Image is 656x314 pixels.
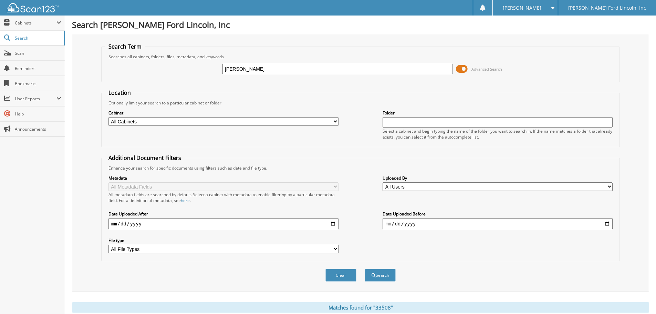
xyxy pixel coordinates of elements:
span: [PERSON_NAME] [503,6,541,10]
legend: Location [105,89,134,97]
legend: Search Term [105,43,145,50]
label: Date Uploaded After [108,211,339,217]
label: Metadata [108,175,339,181]
input: start [108,218,339,229]
img: scan123-logo-white.svg [7,3,59,12]
h1: Search [PERSON_NAME] Ford Lincoln, Inc [72,19,649,30]
a: here [181,197,190,203]
label: File type [108,237,339,243]
div: Optionally limit your search to a particular cabinet or folder [105,100,616,106]
div: Matches found for "33508" [72,302,649,313]
label: Uploaded By [383,175,613,181]
span: Cabinets [15,20,56,26]
div: Select a cabinet and begin typing the name of the folder you want to search in. If the name match... [383,128,613,140]
span: Announcements [15,126,61,132]
div: Searches all cabinets, folders, files, metadata, and keywords [105,54,616,60]
input: end [383,218,613,229]
span: User Reports [15,96,56,102]
span: Reminders [15,65,61,71]
iframe: Chat Widget [622,281,656,314]
label: Folder [383,110,613,116]
div: All metadata fields are searched by default. Select a cabinet with metadata to enable filtering b... [108,192,339,203]
span: [PERSON_NAME] Ford Lincoln, Inc [568,6,646,10]
div: Enhance your search for specific documents using filters such as date and file type. [105,165,616,171]
span: Advanced Search [471,67,502,72]
label: Cabinet [108,110,339,116]
button: Search [365,269,396,282]
label: Date Uploaded Before [383,211,613,217]
span: Scan [15,50,61,56]
span: Search [15,35,60,41]
button: Clear [325,269,356,282]
legend: Additional Document Filters [105,154,185,162]
span: Help [15,111,61,117]
span: Bookmarks [15,81,61,87]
